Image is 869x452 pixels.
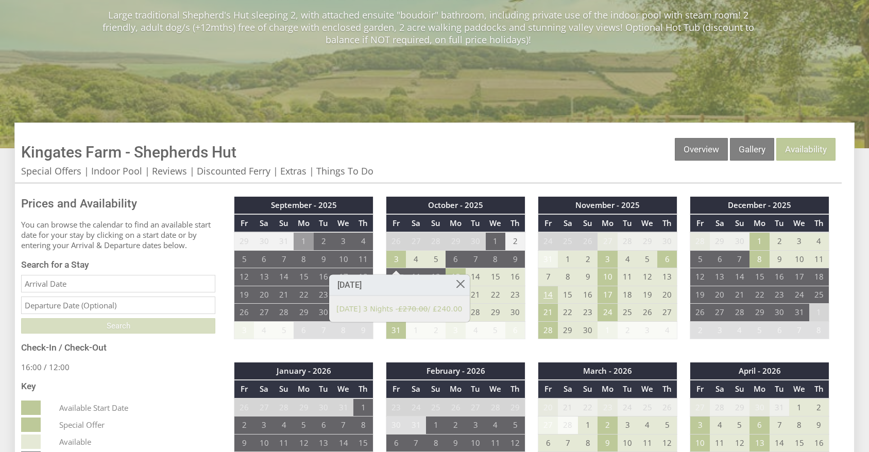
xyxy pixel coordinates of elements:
td: 3 [637,321,657,339]
td: 4 [637,416,657,434]
td: 26 [657,398,677,416]
td: 1 [578,416,598,434]
td: 28 [710,398,730,416]
th: December - 2025 [690,197,829,214]
th: Su [426,380,446,398]
td: 7 [274,250,294,268]
td: 23 [314,286,334,303]
td: 1 [558,250,578,268]
td: 29 [486,304,506,321]
td: 22 [749,286,770,303]
td: 7 [314,321,334,339]
td: 25 [426,398,446,416]
td: 31 [334,398,354,416]
td: 16 [505,268,525,286]
td: 2 [234,416,254,434]
td: 27 [254,398,274,416]
th: Su [578,214,598,232]
td: 26 [234,398,254,416]
td: 10 [598,268,618,286]
td: 21 [730,286,750,303]
p: 16:00 / 12:00 [21,362,215,372]
td: 13 [657,268,677,286]
td: 24 [618,398,638,416]
td: 29 [730,398,750,416]
td: 6 [749,416,770,434]
td: 27 [538,416,558,434]
td: 5 [426,250,446,268]
td: 2 [809,398,829,416]
td: 6 [710,250,730,268]
th: Sa [710,380,730,398]
td: 31 [386,321,406,339]
a: [DATE] 3 Nights -£270.00/ £240.00 [336,304,463,315]
td: 3 [446,321,466,339]
td: 15 [486,268,506,286]
td: 8 [558,268,578,286]
td: 2 [314,232,334,250]
span: Kingates Farm - Shepherds Hut [21,143,236,161]
td: 9 [505,250,525,268]
td: 1 [789,398,809,416]
td: 16 [770,268,790,286]
td: 9 [314,250,334,268]
th: Tu [314,214,334,232]
td: 31 [538,250,558,268]
td: 8 [294,250,314,268]
a: Indoor Pool [91,165,142,177]
td: 23 [770,286,790,303]
td: 29 [446,232,466,250]
input: Departure Date (Optional) [21,297,215,314]
td: 27 [690,398,710,416]
td: 9 [578,268,598,286]
th: February - 2026 [386,362,525,380]
td: 22 [578,398,598,416]
h3: Search for a Stay [21,259,215,270]
th: We [334,380,354,398]
th: Th [657,214,677,232]
td: 14 [538,286,558,303]
td: 4 [657,321,677,339]
td: 5 [274,321,294,339]
td: 7 [789,321,809,339]
th: Sa [254,380,274,398]
th: We [789,214,809,232]
td: 15 [558,286,578,303]
h2: Prices and Availability [21,197,215,210]
td: 7 [466,250,486,268]
td: 6 [314,416,334,434]
td: 9 [353,321,373,339]
td: 3 [466,416,486,434]
td: 18 [353,268,373,286]
td: 27 [710,304,730,321]
td: 10 [334,250,354,268]
td: 4 [353,232,373,250]
td: 26 [446,398,466,416]
td: 30 [254,232,274,250]
th: Th [657,380,677,398]
td: 1 [809,304,829,321]
td: 6 [254,250,274,268]
td: 25 [637,398,657,416]
td: 4 [710,416,730,434]
td: 3 [710,321,730,339]
th: Tu [618,214,638,232]
th: March - 2026 [538,362,677,380]
td: 30 [466,232,486,250]
th: Fr [538,214,558,232]
td: 7 [538,268,558,286]
td: 12 [690,268,710,286]
th: Tu [314,380,334,398]
td: 21 [558,398,578,416]
td: 1 [294,232,314,250]
td: 6 [446,250,466,268]
td: 1 [598,321,618,339]
td: 8 [353,416,373,434]
td: 3 [690,416,710,434]
th: Su [578,380,598,398]
td: 28 [538,321,558,339]
td: 24 [789,286,809,303]
th: We [789,380,809,398]
td: 3 [234,321,254,339]
th: Mo [598,214,618,232]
